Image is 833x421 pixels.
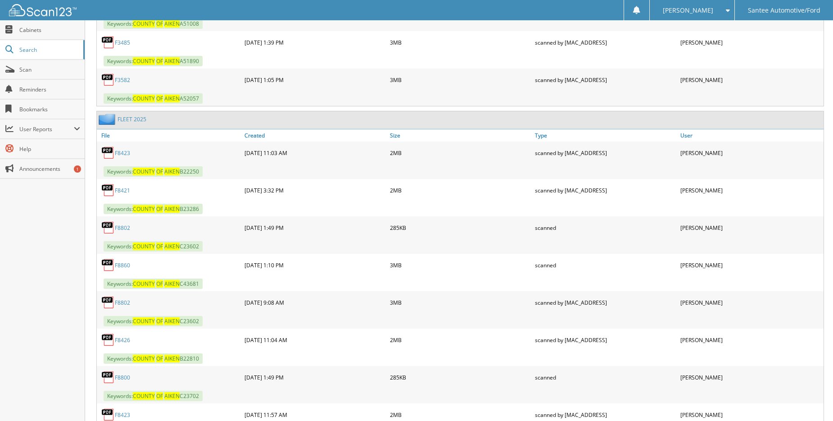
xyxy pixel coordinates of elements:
[115,149,130,157] a: F8423
[104,391,203,401] span: Keywords: C23702
[678,181,824,199] div: [PERSON_NAME]
[533,219,678,237] div: scanned
[19,66,80,73] span: Scan
[133,243,155,250] span: COUNTY
[19,46,79,54] span: Search
[99,114,118,125] img: folder2.png
[104,353,203,364] span: Keywords: B22810
[164,280,180,288] span: AIKEN
[533,256,678,274] div: scanned
[115,39,130,46] a: F3485
[104,241,203,252] span: Keywords: C23602
[19,145,80,153] span: Help
[101,221,115,234] img: PDF.png
[164,20,180,27] span: AIKEN
[242,71,388,89] div: [DATE] 1:05 PM
[678,293,824,311] div: [PERSON_NAME]
[533,293,678,311] div: scanned by [MAC_ADDRESS]
[388,71,533,89] div: 3MB
[133,95,155,102] span: COUNTY
[115,411,130,419] a: F8423
[101,36,115,49] img: PDF.png
[164,57,180,65] span: AIKEN
[156,243,163,250] span: OF
[678,71,824,89] div: [PERSON_NAME]
[533,129,678,142] a: Type
[133,317,155,325] span: COUNTY
[9,4,77,16] img: scan123-logo-white.svg
[101,73,115,87] img: PDF.png
[388,144,533,162] div: 2MB
[748,8,820,13] span: Santee Automotive/Ford
[156,392,163,400] span: OF
[133,205,155,213] span: COUNTY
[678,33,824,51] div: [PERSON_NAME]
[104,166,203,177] span: Keywords: B22250
[388,256,533,274] div: 3MB
[388,181,533,199] div: 2MB
[118,115,146,123] a: FLEET 2025
[156,20,163,27] span: OF
[533,144,678,162] div: scanned by [MAC_ADDRESS]
[115,336,130,344] a: F8426
[164,95,180,102] span: AIKEN
[104,316,203,326] span: Keywords: C23602
[788,378,833,421] iframe: Chat Widget
[97,129,242,142] a: File
[533,33,678,51] div: scanned by [MAC_ADDRESS]
[115,374,130,381] a: F8800
[104,204,203,214] span: Keywords: B23286
[104,18,203,29] span: Keywords: A51008
[156,95,163,102] span: OF
[74,165,81,173] div: 1
[115,261,130,269] a: F8860
[388,331,533,349] div: 2MB
[133,57,155,65] span: COUNTY
[164,243,180,250] span: AIKEN
[164,168,180,175] span: AIKEN
[19,165,80,173] span: Announcements
[101,296,115,309] img: PDF.png
[242,256,388,274] div: [DATE] 1:10 PM
[678,256,824,274] div: [PERSON_NAME]
[533,331,678,349] div: scanned by [MAC_ADDRESS]
[388,293,533,311] div: 3MB
[242,293,388,311] div: [DATE] 9:08 AM
[164,392,180,400] span: AIKEN
[101,258,115,272] img: PDF.png
[133,20,155,27] span: COUNTY
[164,317,180,325] span: AIKEN
[678,368,824,386] div: [PERSON_NAME]
[104,56,203,66] span: Keywords: A51890
[388,129,533,142] a: Size
[678,144,824,162] div: [PERSON_NAME]
[678,331,824,349] div: [PERSON_NAME]
[533,368,678,386] div: scanned
[388,33,533,51] div: 3MB
[242,129,388,142] a: Created
[115,224,130,232] a: F8802
[663,8,713,13] span: [PERSON_NAME]
[242,144,388,162] div: [DATE] 11:03 AM
[156,280,163,288] span: OF
[156,205,163,213] span: OF
[133,355,155,362] span: COUNTY
[104,279,203,289] span: Keywords: C43681
[678,129,824,142] a: User
[19,86,80,93] span: Reminders
[133,280,155,288] span: COUNTY
[242,181,388,199] div: [DATE] 3:32 PM
[156,355,163,362] span: OF
[19,125,74,133] span: User Reports
[101,146,115,160] img: PDF.png
[533,71,678,89] div: scanned by [MAC_ADDRESS]
[19,26,80,34] span: Cabinets
[101,333,115,347] img: PDF.png
[104,93,203,104] span: Keywords: A52057
[133,168,155,175] span: COUNTY
[156,57,163,65] span: OF
[242,219,388,237] div: [DATE] 1:49 PM
[164,355,180,362] span: AIKEN
[388,219,533,237] div: 285KB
